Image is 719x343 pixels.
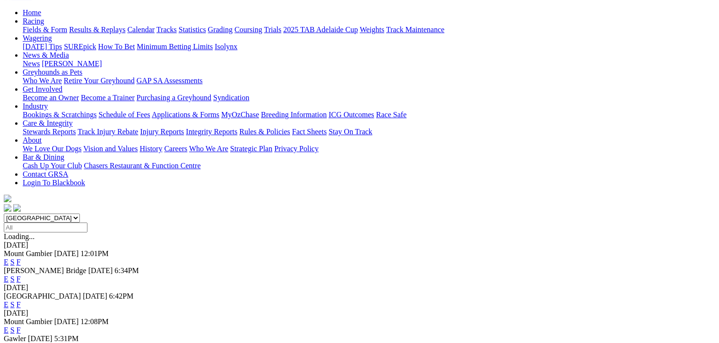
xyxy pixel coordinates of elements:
[261,111,327,119] a: Breeding Information
[23,145,81,153] a: We Love Our Dogs
[23,162,715,170] div: Bar & Dining
[42,60,102,68] a: [PERSON_NAME]
[54,249,79,257] span: [DATE]
[4,195,11,202] img: logo-grsa-white.png
[23,43,715,51] div: Wagering
[274,145,319,153] a: Privacy Policy
[23,119,73,127] a: Care & Integrity
[28,334,52,343] span: [DATE]
[109,292,134,300] span: 6:42PM
[4,249,52,257] span: Mount Gambier
[17,326,21,334] a: F
[23,85,62,93] a: Get Involved
[4,241,715,249] div: [DATE]
[360,26,384,34] a: Weights
[23,26,67,34] a: Fields & Form
[84,162,200,170] a: Chasers Restaurant & Function Centre
[4,317,52,326] span: Mount Gambier
[329,111,374,119] a: ICG Outcomes
[239,128,290,136] a: Rules & Policies
[23,94,79,102] a: Become an Owner
[213,94,249,102] a: Syndication
[152,111,219,119] a: Applications & Forms
[98,43,135,51] a: How To Bet
[4,292,81,300] span: [GEOGRAPHIC_DATA]
[234,26,262,34] a: Coursing
[10,258,15,266] a: S
[23,17,44,25] a: Racing
[78,128,138,136] a: Track Injury Rebate
[329,128,372,136] a: Stay On Track
[17,258,21,266] a: F
[23,60,715,68] div: News & Media
[83,292,107,300] span: [DATE]
[23,162,82,170] a: Cash Up Your Club
[64,43,96,51] a: SUREpick
[156,26,177,34] a: Tracks
[4,334,26,343] span: Gawler
[4,223,87,232] input: Select date
[164,145,187,153] a: Careers
[23,51,69,59] a: News & Media
[88,266,113,274] span: [DATE]
[4,266,87,274] span: [PERSON_NAME] Bridge
[23,68,82,76] a: Greyhounds as Pets
[4,258,9,266] a: E
[23,34,52,42] a: Wagering
[10,326,15,334] a: S
[23,102,48,110] a: Industry
[23,153,64,161] a: Bar & Dining
[98,111,150,119] a: Schedule of Fees
[221,111,259,119] a: MyOzChase
[23,26,715,34] div: Racing
[4,204,11,212] img: facebook.svg
[4,300,9,309] a: E
[23,9,41,17] a: Home
[4,309,715,317] div: [DATE]
[54,317,79,326] span: [DATE]
[23,111,96,119] a: Bookings & Scratchings
[189,145,228,153] a: Who We Are
[23,94,715,102] div: Get Involved
[186,128,237,136] a: Integrity Reports
[17,275,21,283] a: F
[140,128,184,136] a: Injury Reports
[13,204,21,212] img: twitter.svg
[292,128,327,136] a: Fact Sheets
[114,266,139,274] span: 6:34PM
[23,170,68,178] a: Contact GRSA
[80,317,109,326] span: 12:08PM
[386,26,444,34] a: Track Maintenance
[179,26,206,34] a: Statistics
[54,334,79,343] span: 5:31PM
[4,232,35,240] span: Loading...
[10,275,15,283] a: S
[137,94,211,102] a: Purchasing a Greyhound
[83,145,138,153] a: Vision and Values
[23,145,715,153] div: About
[81,94,135,102] a: Become a Trainer
[230,145,272,153] a: Strategic Plan
[23,111,715,119] div: Industry
[23,43,62,51] a: [DATE] Tips
[4,326,9,334] a: E
[23,179,85,187] a: Login To Blackbook
[10,300,15,309] a: S
[80,249,109,257] span: 12:01PM
[23,136,42,144] a: About
[264,26,281,34] a: Trials
[127,26,155,34] a: Calendar
[215,43,237,51] a: Isolynx
[208,26,233,34] a: Grading
[4,283,715,292] div: [DATE]
[64,77,135,85] a: Retire Your Greyhound
[376,111,406,119] a: Race Safe
[137,43,213,51] a: Minimum Betting Limits
[4,275,9,283] a: E
[137,77,203,85] a: GAP SA Assessments
[23,128,76,136] a: Stewards Reports
[283,26,358,34] a: 2025 TAB Adelaide Cup
[23,128,715,136] div: Care & Integrity
[17,300,21,309] a: F
[139,145,162,153] a: History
